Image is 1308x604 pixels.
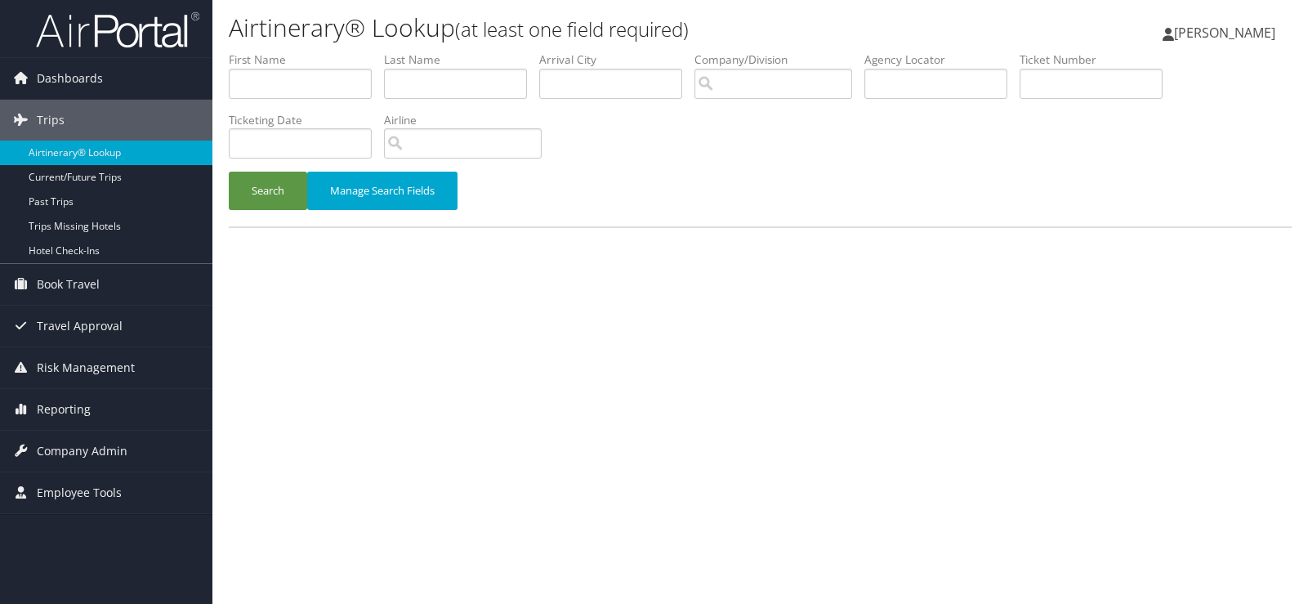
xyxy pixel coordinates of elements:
[1163,8,1292,57] a: [PERSON_NAME]
[307,172,458,210] button: Manage Search Fields
[694,51,864,68] label: Company/Division
[539,51,694,68] label: Arrival City
[229,112,384,128] label: Ticketing Date
[37,100,65,141] span: Trips
[37,389,91,430] span: Reporting
[229,172,307,210] button: Search
[36,11,199,49] img: airportal-logo.png
[37,472,122,513] span: Employee Tools
[384,51,539,68] label: Last Name
[1020,51,1175,68] label: Ticket Number
[37,306,123,347] span: Travel Approval
[37,264,100,305] span: Book Travel
[229,51,384,68] label: First Name
[37,431,127,472] span: Company Admin
[455,16,689,43] small: (at least one field required)
[864,51,1020,68] label: Agency Locator
[384,112,554,128] label: Airline
[37,347,135,388] span: Risk Management
[1174,24,1275,42] span: [PERSON_NAME]
[37,58,103,99] span: Dashboards
[229,11,937,45] h1: Airtinerary® Lookup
